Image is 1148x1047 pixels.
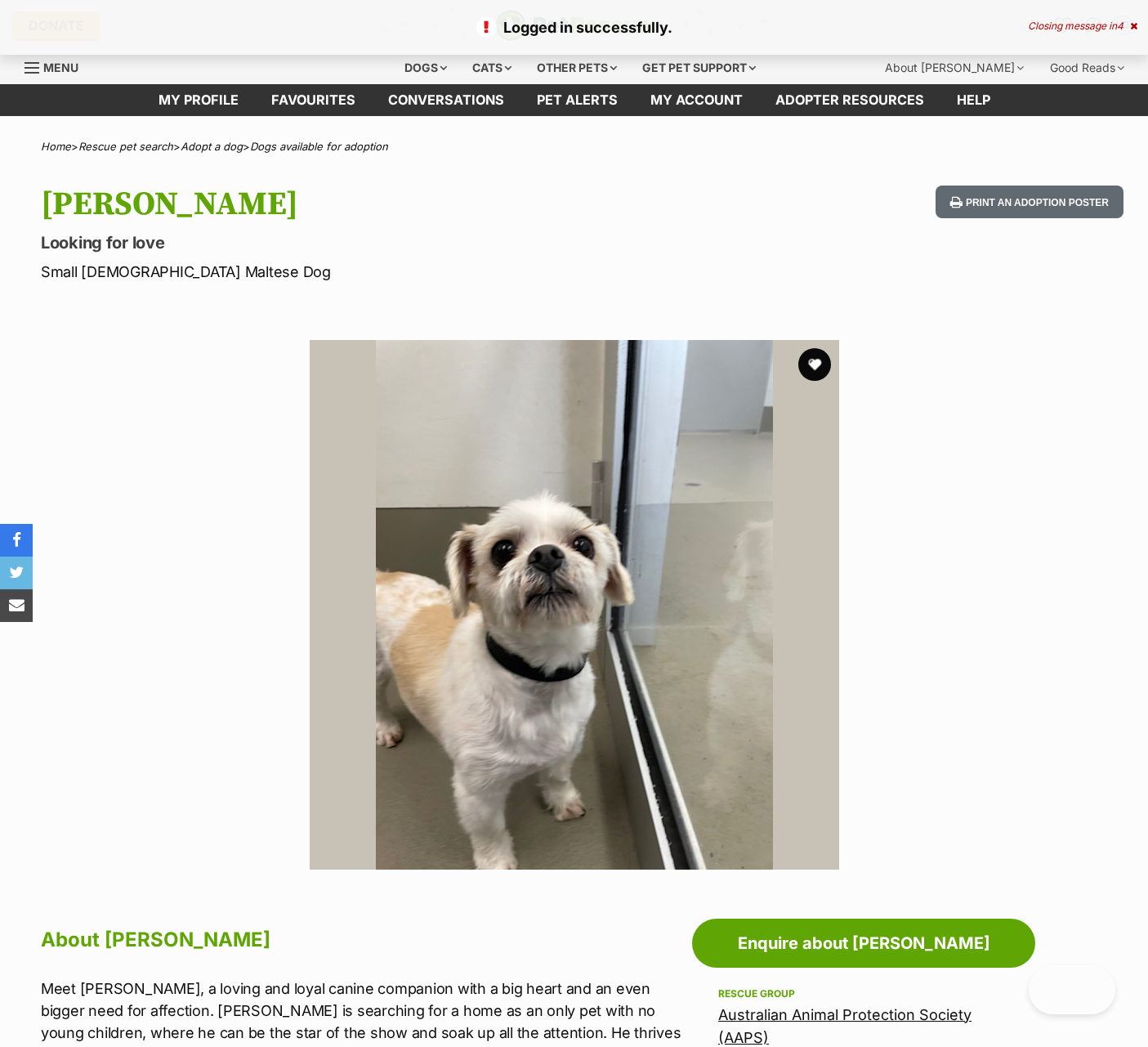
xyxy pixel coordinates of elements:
[181,140,243,153] a: Adopt a dog
[16,16,1132,38] p: Logged in successfully.
[718,1006,972,1046] a: Australian Animal Protection Society (AAPS)
[41,140,71,153] a: Home
[759,84,940,116] a: Adopter resources
[41,231,700,254] p: Looking for love
[41,186,700,223] h1: [PERSON_NAME]
[78,140,173,153] a: Rescue pet search
[41,922,684,958] h2: About [PERSON_NAME]
[1028,20,1137,32] div: Closing message in
[520,84,634,116] a: Pet alerts
[310,340,839,870] img: Photo of Milo
[631,51,767,84] div: Get pet support
[41,261,700,283] p: Small [DEMOGRAPHIC_DATA] Maltese Dog
[798,348,831,381] button: favourite
[1117,20,1123,32] span: 4
[873,51,1035,84] div: About [PERSON_NAME]
[43,60,78,74] span: Menu
[634,84,759,116] a: My account
[940,84,1007,116] a: Help
[393,51,458,84] div: Dogs
[142,84,255,116] a: My profile
[255,84,372,116] a: Favourites
[718,987,1009,1000] div: Rescue group
[1039,51,1136,84] div: Good Reads
[1029,965,1115,1014] iframe: Help Scout Beacon - Open
[692,919,1035,968] a: Enquire about [PERSON_NAME]
[25,51,90,81] a: Menu
[372,84,520,116] a: conversations
[461,51,523,84] div: Cats
[250,140,388,153] a: Dogs available for adoption
[936,186,1123,219] button: Print an adoption poster
[525,51,628,84] div: Other pets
